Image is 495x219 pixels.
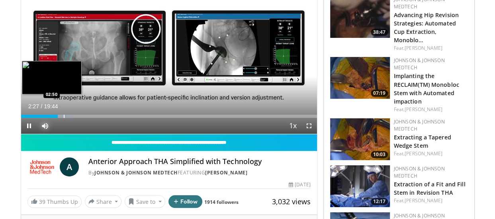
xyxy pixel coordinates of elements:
img: 0b84e8e2-d493-4aee-915d-8b4f424ca292.150x105_q85_crop-smart_upscale.jpg [330,118,390,160]
a: Implanting the RECLAIM(TM) Monobloc Stem with Automated impaction [394,72,459,105]
img: ffc33e66-92ed-4f11-95c4-0a160745ec3c.150x105_q85_crop-smart_upscale.jpg [330,57,390,99]
a: Johnson & Johnson MedTech [394,165,445,179]
a: 1914 followers [204,199,239,205]
button: Mute [37,118,53,134]
div: [DATE] [289,181,310,188]
img: Johnson & Johnson MedTech [27,157,57,176]
span: / [41,103,43,109]
a: 12:17 [330,165,390,207]
div: Progress Bar [21,115,317,118]
span: 12:17 [371,198,388,205]
a: Advancing Hip Revision Strategies: Automated Cup Extraction, Monoblo… [394,11,459,44]
a: Johnson & Johnson MedTech [394,57,445,71]
div: Feat. [394,150,468,157]
a: Johnson & Johnson MedTech [394,118,445,132]
span: 38:47 [371,29,388,36]
span: 07:19 [371,90,388,97]
span: 39 [39,198,45,205]
button: Follow [168,195,203,208]
a: [PERSON_NAME] [205,169,247,176]
a: Extracting a Tapered Wedge Stem [394,133,451,149]
button: Pause [21,118,37,134]
span: 10:03 [371,151,388,158]
img: image.jpeg [22,61,82,94]
span: 3,032 views [272,197,311,206]
button: Playback Rate [285,118,301,134]
span: 19:44 [44,103,58,109]
img: 82aed312-2a25-4631-ae62-904ce62d2708.150x105_q85_crop-smart_upscale.jpg [330,165,390,207]
div: Feat. [394,106,468,113]
a: A [60,157,79,176]
a: Extraction of a Fit and Fill Stem in Revision THA [394,180,466,196]
button: Fullscreen [301,118,317,134]
span: 2:27 [28,103,39,109]
h4: Anterior Approach THA Simplified with Technology [88,157,310,166]
a: 10:03 [330,118,390,160]
a: [PERSON_NAME] [405,106,442,113]
a: 39 Thumbs Up [27,196,82,208]
div: Feat. [394,45,468,52]
a: Johnson & Johnson MedTech [94,169,178,176]
a: 07:19 [330,57,390,99]
div: Feat. [394,197,468,204]
button: Share [85,195,122,208]
a: [PERSON_NAME] [405,45,442,51]
button: Save to [125,195,165,208]
div: By FEATURING [88,169,310,176]
a: [PERSON_NAME] [405,197,442,204]
a: [PERSON_NAME] [405,150,442,157]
